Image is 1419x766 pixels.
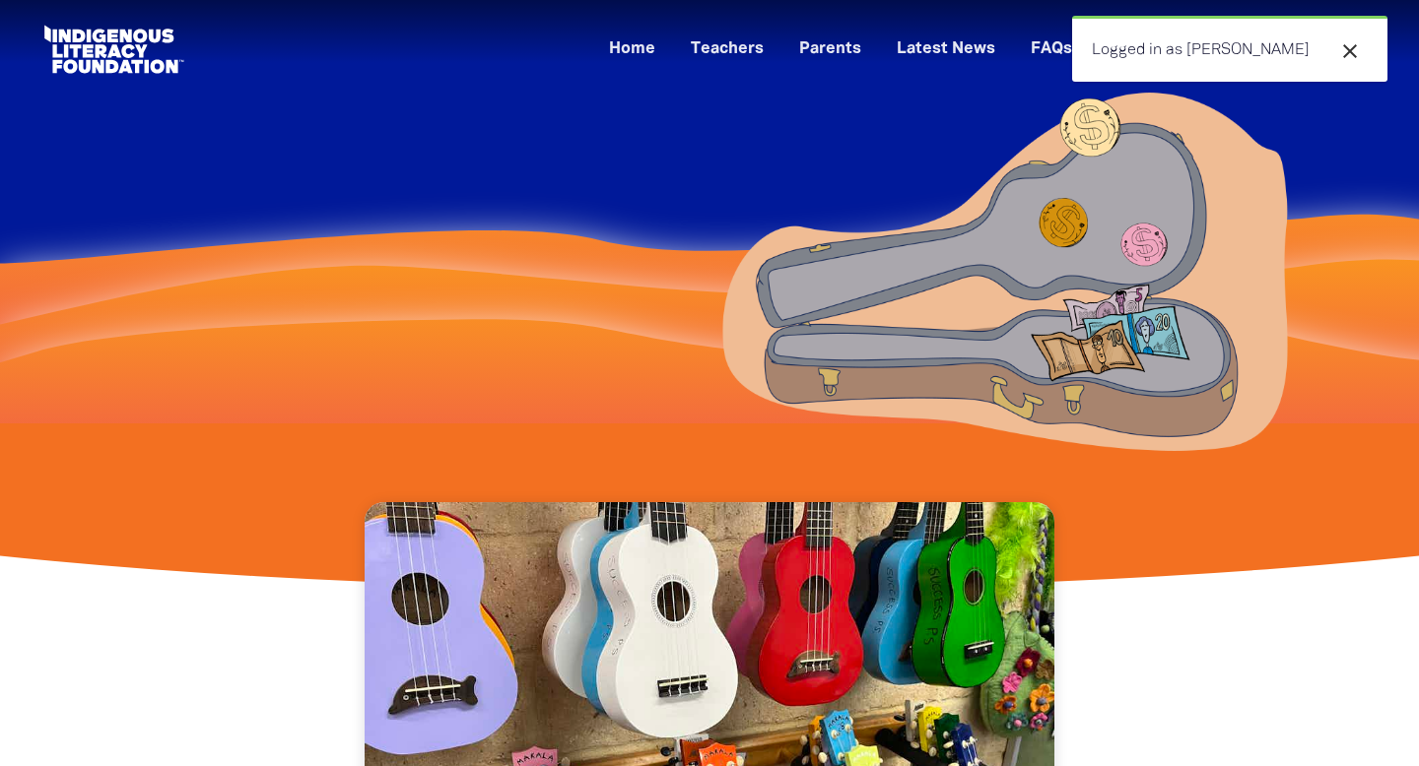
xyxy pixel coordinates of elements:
[1019,33,1084,66] a: FAQs
[1332,38,1368,64] button: close
[679,33,776,66] a: Teachers
[1072,16,1387,82] div: Logged in as [PERSON_NAME]
[885,33,1007,66] a: Latest News
[597,33,667,66] a: Home
[787,33,873,66] a: Parents
[1338,39,1362,63] i: close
